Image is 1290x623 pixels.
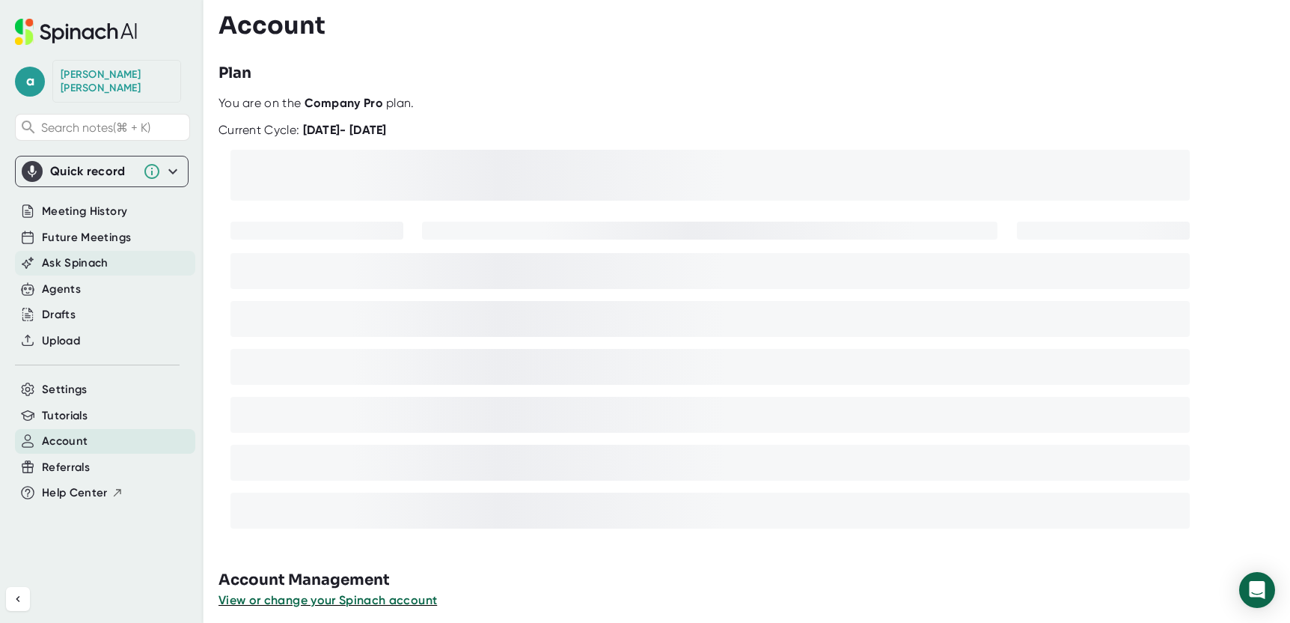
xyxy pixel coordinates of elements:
[218,96,1284,111] div: You are on the plan.
[218,11,325,40] h3: Account
[218,592,437,610] button: View or change your Spinach account
[218,123,387,138] div: Current Cycle:
[42,229,131,246] button: Future Meetings
[218,593,437,607] span: View or change your Spinach account
[6,587,30,611] button: Collapse sidebar
[42,255,108,272] button: Ask Spinach
[42,484,123,502] button: Help Center
[42,407,88,425] button: Tutorials
[218,62,251,85] h3: Plan
[305,96,383,110] b: Company Pro
[42,332,80,350] button: Upload
[218,569,1290,592] h3: Account Management
[22,156,182,186] div: Quick record
[42,484,108,502] span: Help Center
[50,164,135,179] div: Quick record
[42,203,127,220] button: Meeting History
[303,123,387,137] b: [DATE] - [DATE]
[42,433,88,450] button: Account
[41,121,186,135] span: Search notes (⌘ + K)
[61,68,173,94] div: Adam Lavallee
[42,381,88,398] button: Settings
[42,281,81,298] button: Agents
[42,459,90,476] button: Referrals
[15,67,45,97] span: a
[1239,572,1275,608] div: Open Intercom Messenger
[42,306,76,323] button: Drafts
